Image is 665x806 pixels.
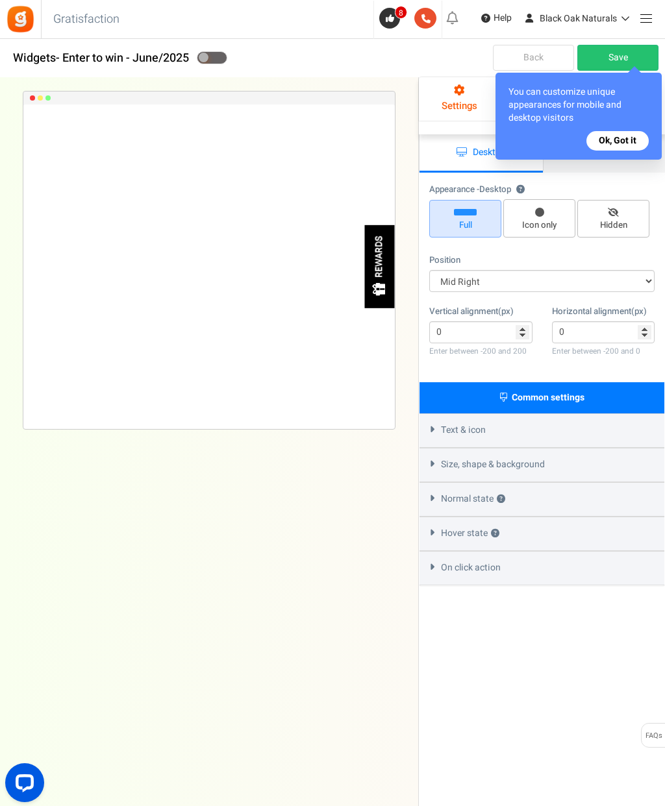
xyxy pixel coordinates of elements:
[491,530,499,538] button: ?
[6,5,35,34] img: Gratisfaction
[429,306,514,318] label: Vertical alignment(px)
[516,186,525,194] button: Appearance -Desktop
[577,45,659,71] a: Save
[476,8,517,29] a: Help
[5,5,44,44] button: Open LiveChat chat widget
[552,306,647,318] label: Horizontal alignment(px)
[56,49,189,67] span: - Enter to win - June/2025
[441,527,499,540] span: Hover state
[473,145,506,159] span: Desktop
[429,184,525,196] label: Appearance -
[371,282,388,298] img: gift_box.png
[375,236,386,278] div: REWARDS
[497,495,505,504] button: ?
[633,5,659,31] a: Menu
[490,12,512,25] span: Help
[379,8,409,29] a: 8
[420,134,543,173] a: Desktop
[429,254,460,267] label: Position
[509,219,570,232] span: Icon only
[39,6,134,32] h3: Gratisfaction
[441,458,545,471] span: Size, shape & background
[442,99,477,113] span: Settings
[540,12,617,25] span: Black Oak Naturals
[493,45,574,71] a: Back
[586,131,649,151] button: Ok, Got it
[395,6,407,19] span: 8
[552,346,655,357] div: Enter between -200 and 0
[512,391,584,404] span: Common settings
[583,219,644,232] span: Hidden
[197,50,229,64] div: Widget activated
[508,86,649,125] p: You can customize unique appearances for mobile and desktop visitors
[441,424,486,437] span: Text & icon
[645,724,662,748] span: FAQs
[479,183,511,196] span: Desktop
[429,346,533,357] div: Enter between -200 and 200
[435,219,496,232] span: Full
[441,493,505,506] span: Normal state
[441,561,501,574] span: On click action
